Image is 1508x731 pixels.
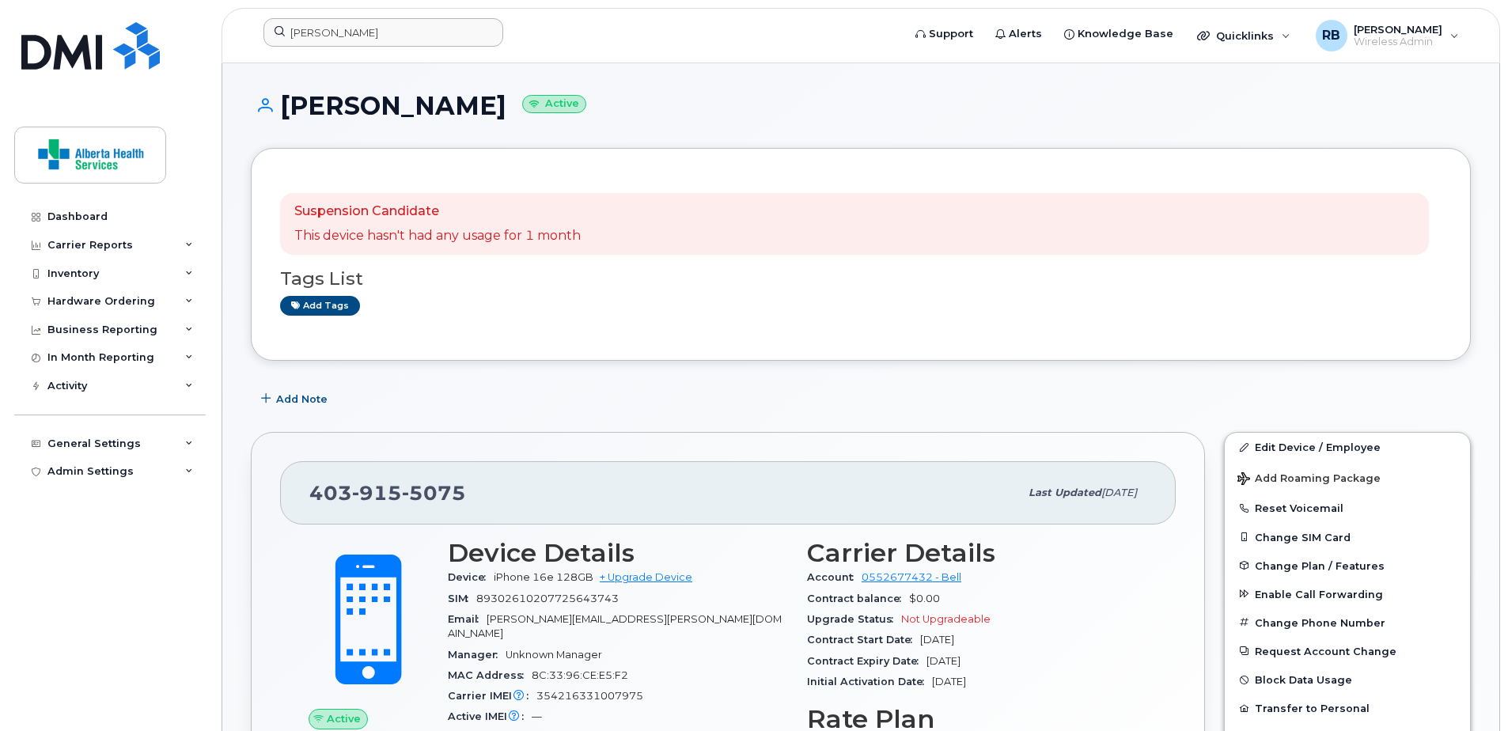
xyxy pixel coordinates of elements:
[309,481,466,505] span: 403
[448,593,476,604] span: SIM
[1225,665,1470,694] button: Block Data Usage
[448,690,536,702] span: Carrier IMEI
[1225,580,1470,608] button: Enable Call Forwarding
[327,711,361,726] span: Active
[536,690,643,702] span: 354216331007975
[862,571,961,583] a: 0552677432 - Bell
[402,481,466,505] span: 5075
[1225,433,1470,461] a: Edit Device / Employee
[532,710,542,722] span: —
[920,634,954,646] span: [DATE]
[1029,487,1101,498] span: Last updated
[476,593,619,604] span: 89302610207725643743
[280,296,360,316] a: Add tags
[909,593,940,604] span: $0.00
[600,571,692,583] a: + Upgrade Device
[448,539,788,567] h3: Device Details
[807,676,932,687] span: Initial Activation Date
[1225,637,1470,665] button: Request Account Change
[251,92,1471,119] h1: [PERSON_NAME]
[926,655,960,667] span: [DATE]
[1225,461,1470,494] button: Add Roaming Package
[1255,588,1383,600] span: Enable Call Forwarding
[448,669,532,681] span: MAC Address
[1255,559,1385,571] span: Change Plan / Features
[506,649,602,661] span: Unknown Manager
[1237,472,1381,487] span: Add Roaming Package
[807,613,901,625] span: Upgrade Status
[280,269,1442,289] h3: Tags List
[251,384,341,413] button: Add Note
[522,95,586,113] small: Active
[276,392,328,407] span: Add Note
[1225,608,1470,637] button: Change Phone Number
[448,571,494,583] span: Device
[294,203,581,221] p: Suspension Candidate
[807,634,920,646] span: Contract Start Date
[901,613,991,625] span: Not Upgradeable
[932,676,966,687] span: [DATE]
[1225,551,1470,580] button: Change Plan / Features
[1225,494,1470,522] button: Reset Voicemail
[1101,487,1137,498] span: [DATE]
[352,481,402,505] span: 915
[448,613,487,625] span: Email
[448,710,532,722] span: Active IMEI
[1225,523,1470,551] button: Change SIM Card
[807,655,926,667] span: Contract Expiry Date
[807,539,1147,567] h3: Carrier Details
[532,669,628,681] span: 8C:33:96:CE:E5:F2
[807,593,909,604] span: Contract balance
[448,649,506,661] span: Manager
[1225,694,1470,722] button: Transfer to Personal
[294,227,581,245] p: This device hasn't had any usage for 1 month
[448,613,782,639] span: [PERSON_NAME][EMAIL_ADDRESS][PERSON_NAME][DOMAIN_NAME]
[494,571,593,583] span: iPhone 16e 128GB
[807,571,862,583] span: Account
